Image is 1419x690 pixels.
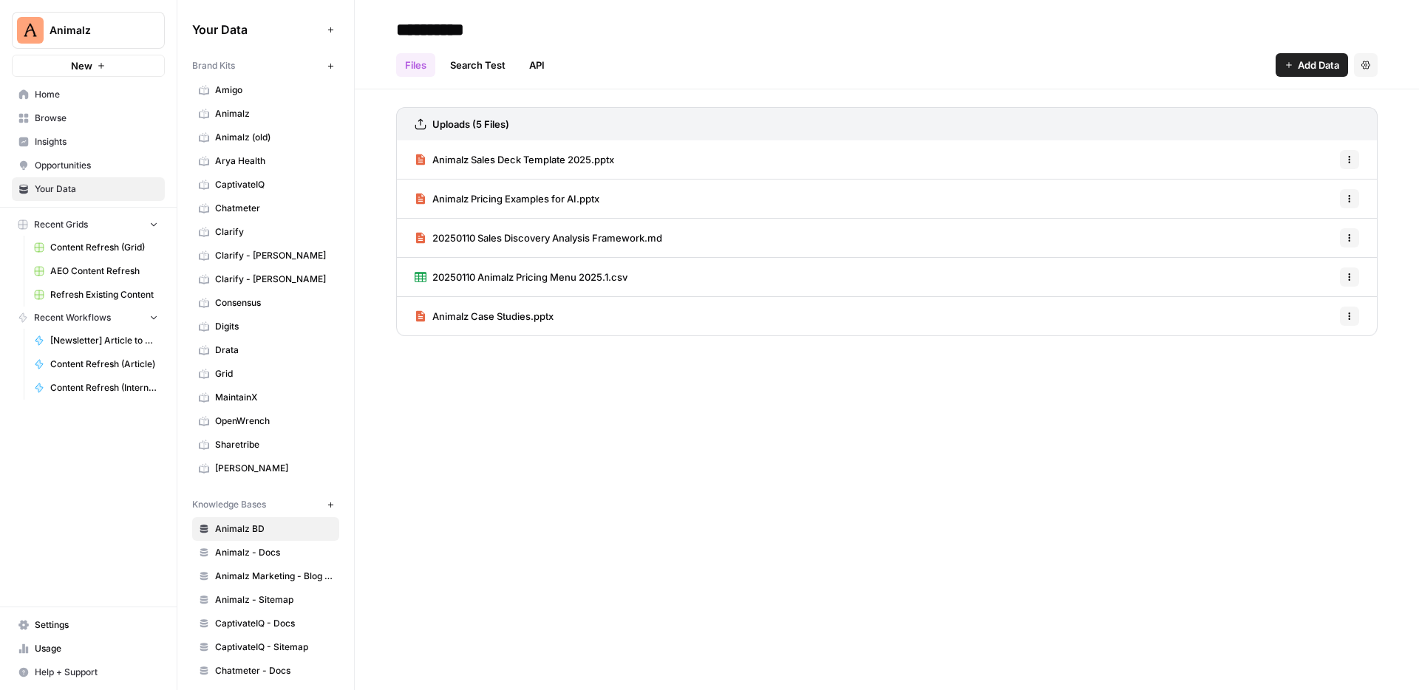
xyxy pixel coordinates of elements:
span: [Newsletter] Article to Newsletter ([PERSON_NAME]) [50,334,158,347]
a: Browse [12,106,165,130]
a: Drata [192,338,339,362]
a: API [520,53,554,77]
span: Content Refresh (Grid) [50,241,158,254]
span: Clarify [215,225,333,239]
a: Animalz BD [192,517,339,541]
a: Arya Health [192,149,339,173]
a: Refresh Existing Content [27,283,165,307]
a: 20250110 Animalz Pricing Menu 2025.1.csv [415,258,627,296]
a: Content Refresh (Internal Links & Meta) [27,376,165,400]
span: Animalz Sales Deck Template 2025.pptx [432,152,614,167]
span: Brand Kits [192,59,235,72]
a: Sharetribe [192,433,339,457]
a: Opportunities [12,154,165,177]
a: Animalz Marketing - Blog content [192,564,339,588]
span: Consensus [215,296,333,310]
span: Settings [35,618,158,632]
span: Recent Grids [34,218,88,231]
span: CaptivateIQ - Docs [215,617,333,630]
span: Content Refresh (Internal Links & Meta) [50,381,158,394]
span: Clarify - [PERSON_NAME] [215,249,333,262]
a: Animalz [192,102,339,126]
span: Browse [35,112,158,125]
a: Animalz Pricing Examples for AI.pptx [415,180,599,218]
a: Content Refresh (Article) [27,352,165,376]
span: Add Data [1298,58,1339,72]
button: Recent Workflows [12,307,165,329]
span: Chatmeter - Docs [215,664,333,677]
span: 20250110 Animalz Pricing Menu 2025.1.csv [432,270,627,284]
a: Content Refresh (Grid) [27,236,165,259]
span: Animalz - Docs [215,546,333,559]
a: Amigo [192,78,339,102]
span: Animalz - Sitemap [215,593,333,607]
span: Your Data [35,182,158,196]
a: Settings [12,613,165,637]
a: MaintainX [192,386,339,409]
a: CaptivateIQ [192,173,339,197]
a: Your Data [12,177,165,201]
span: Amigo [215,83,333,97]
span: Opportunities [35,159,158,172]
span: Drata [215,344,333,357]
a: Animalz - Docs [192,541,339,564]
span: Animalz BD [215,522,333,536]
button: New [12,55,165,77]
span: Arya Health [215,154,333,168]
a: CaptivateIQ - Docs [192,612,339,635]
span: Help + Support [35,666,158,679]
span: Refresh Existing Content [50,288,158,301]
a: Animalz Sales Deck Template 2025.pptx [415,140,614,179]
span: [PERSON_NAME] [215,462,333,475]
span: Animalz Case Studies.pptx [432,309,554,324]
a: Files [396,53,435,77]
a: Insights [12,130,165,154]
span: Content Refresh (Article) [50,358,158,371]
button: Help + Support [12,660,165,684]
span: OpenWrench [215,414,333,428]
a: Digits [192,315,339,338]
a: Search Test [441,53,514,77]
span: Animalz Marketing - Blog content [215,570,333,583]
span: CaptivateIQ - Sitemap [215,641,333,654]
button: Recent Grids [12,214,165,236]
a: [Newsletter] Article to Newsletter ([PERSON_NAME]) [27,329,165,352]
a: CaptivateIQ - Sitemap [192,635,339,659]
span: Home [35,88,158,101]
a: Animalz Case Studies.pptx [415,297,554,335]
a: Uploads (5 Files) [415,108,509,140]
a: Grid [192,362,339,386]
span: Animalz [50,23,139,38]
span: Digits [215,320,333,333]
span: Chatmeter [215,202,333,215]
button: Add Data [1276,53,1348,77]
img: Animalz Logo [17,17,44,44]
span: Animalz (old) [215,131,333,144]
span: Clarify - [PERSON_NAME] [215,273,333,286]
span: Usage [35,642,158,655]
a: Chatmeter [192,197,339,220]
span: 20250110 Sales Discovery Analysis Framework.md [432,230,662,245]
a: AEO Content Refresh [27,259,165,283]
span: Recent Workflows [34,311,111,324]
span: AEO Content Refresh [50,264,158,278]
a: [PERSON_NAME] [192,457,339,480]
a: Consensus [192,291,339,315]
a: Animalz (old) [192,126,339,149]
a: Clarify - [PERSON_NAME] [192,267,339,291]
span: CaptivateIQ [215,178,333,191]
a: OpenWrench [192,409,339,433]
a: 20250110 Sales Discovery Analysis Framework.md [415,219,662,257]
button: Workspace: Animalz [12,12,165,49]
a: Home [12,83,165,106]
a: Clarify [192,220,339,244]
h3: Uploads (5 Files) [432,117,509,131]
span: Your Data [192,21,321,38]
span: New [71,58,92,73]
span: Grid [215,367,333,380]
a: Animalz - Sitemap [192,588,339,612]
span: Animalz [215,107,333,120]
span: Knowledge Bases [192,498,266,511]
span: Animalz Pricing Examples for AI.pptx [432,191,599,206]
a: Chatmeter - Docs [192,659,339,683]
